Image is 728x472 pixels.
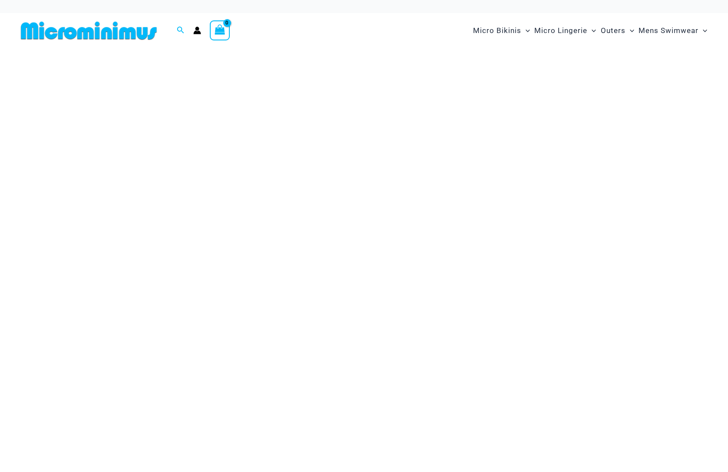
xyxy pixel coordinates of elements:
[534,20,587,42] span: Micro Lingerie
[636,17,709,44] a: Mens SwimwearMenu ToggleMenu Toggle
[639,20,698,42] span: Mens Swimwear
[471,17,532,44] a: Micro BikinisMenu ToggleMenu Toggle
[625,20,634,42] span: Menu Toggle
[587,20,596,42] span: Menu Toggle
[698,20,707,42] span: Menu Toggle
[601,20,625,42] span: Outers
[521,20,530,42] span: Menu Toggle
[532,17,598,44] a: Micro LingerieMenu ToggleMenu Toggle
[210,20,230,40] a: View Shopping Cart, empty
[177,25,185,36] a: Search icon link
[599,17,636,44] a: OutersMenu ToggleMenu Toggle
[17,21,160,40] img: MM SHOP LOGO FLAT
[470,16,711,45] nav: Site Navigation
[473,20,521,42] span: Micro Bikinis
[193,27,201,34] a: Account icon link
